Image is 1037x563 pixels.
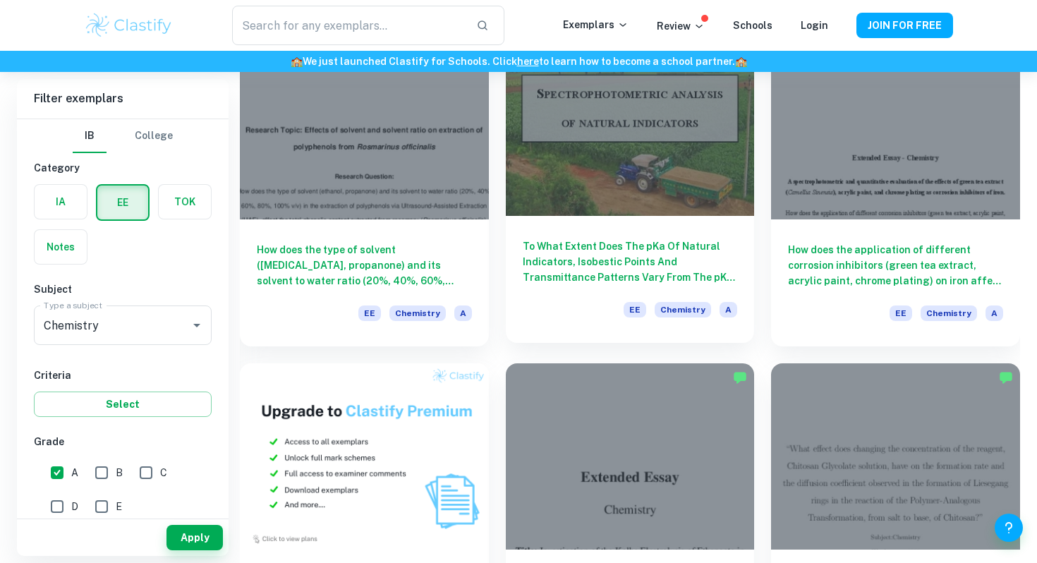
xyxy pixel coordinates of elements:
[71,465,78,480] span: A
[921,305,977,321] span: Chemistry
[159,185,211,219] button: TOK
[84,11,174,40] img: Clastify logo
[35,185,87,219] button: IA
[890,305,912,321] span: EE
[166,525,223,550] button: Apply
[73,119,173,153] div: Filter type choice
[735,56,747,67] span: 🏫
[856,13,953,38] button: JOIN FOR FREE
[999,370,1013,385] img: Marked
[771,32,1020,346] a: How does the application of different corrosion inhibitors (green tea extract, acrylic paint, chr...
[34,368,212,383] h6: Criteria
[35,230,87,264] button: Notes
[34,281,212,297] h6: Subject
[733,20,772,31] a: Schools
[17,79,229,119] h6: Filter exemplars
[240,363,489,550] img: Thumbnail
[44,299,102,311] label: Type a subject
[733,370,747,385] img: Marked
[257,242,472,289] h6: How does the type of solvent ([MEDICAL_DATA], propanone) and its solvent to water ratio (20%, 40%...
[232,6,465,45] input: Search for any exemplars...
[563,17,629,32] p: Exemplars
[135,119,173,153] button: College
[389,305,446,321] span: Chemistry
[71,499,78,514] span: D
[995,514,1023,542] button: Help and Feedback
[624,302,646,317] span: EE
[116,465,123,480] span: B
[116,499,122,514] span: E
[73,119,107,153] button: IB
[358,305,381,321] span: EE
[986,305,1003,321] span: A
[801,20,828,31] a: Login
[517,56,539,67] a: here
[454,305,472,321] span: A
[34,160,212,176] h6: Category
[160,465,167,480] span: C
[657,18,705,34] p: Review
[655,302,711,317] span: Chemistry
[187,315,207,335] button: Open
[34,434,212,449] h6: Grade
[788,242,1003,289] h6: How does the application of different corrosion inhibitors (green tea extract, acrylic paint, chr...
[291,56,303,67] span: 🏫
[523,238,738,285] h6: To What Extent Does The pKa Of Natural Indicators, Isobestic Points And Transmittance Patterns Va...
[720,302,737,317] span: A
[3,54,1034,69] h6: We just launched Clastify for Schools. Click to learn how to become a school partner.
[506,32,755,346] a: To What Extent Does The pKa Of Natural Indicators, Isobestic Points And Transmittance Patterns Va...
[97,186,148,219] button: EE
[34,392,212,417] button: Select
[240,32,489,346] a: How does the type of solvent ([MEDICAL_DATA], propanone) and its solvent to water ratio (20%, 40%...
